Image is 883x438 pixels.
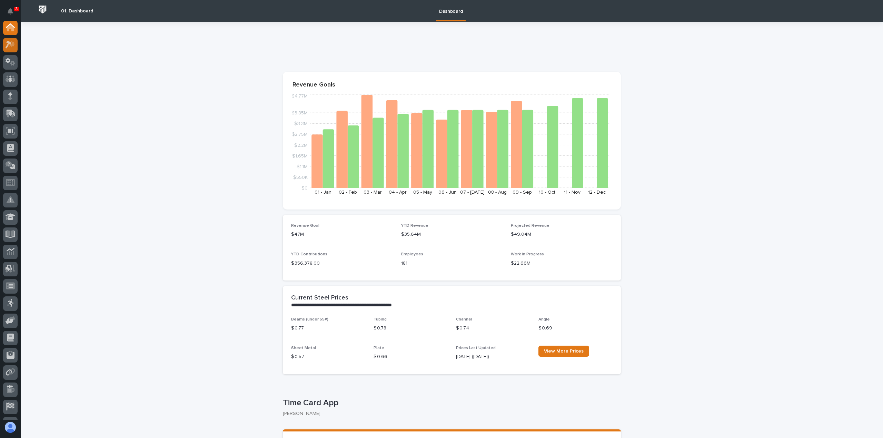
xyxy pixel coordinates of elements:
[297,164,308,169] tspan: $1.1M
[564,190,581,195] text: 11 - Nov
[401,260,503,267] p: 181
[401,224,428,228] span: YTD Revenue
[339,190,357,195] text: 02 - Feb
[291,111,308,115] tspan: $3.85M
[456,346,496,350] span: Prices Last Updated
[538,346,589,357] a: View More Prices
[291,224,319,228] span: Revenue Goal
[511,252,544,256] span: Work in Progress
[401,252,423,256] span: Employees
[291,231,393,238] p: $47M
[374,346,384,350] span: Plate
[413,190,432,195] text: 05 - May
[3,420,18,435] button: users-avatar
[374,353,448,360] p: $ 0.66
[291,94,308,99] tspan: $4.77M
[538,317,550,322] span: Angle
[283,411,615,417] p: [PERSON_NAME]
[438,190,457,195] text: 06 - Jun
[9,8,18,19] div: Notifications3
[292,81,611,89] p: Revenue Goals
[544,349,584,354] span: View More Prices
[456,325,530,332] p: $ 0.74
[294,143,308,147] tspan: $2.2M
[294,121,308,126] tspan: $3.3M
[511,260,613,267] p: $22.66M
[456,353,530,360] p: [DATE] ([DATE])
[301,186,308,191] tspan: $0
[291,325,365,332] p: $ 0.77
[36,3,49,16] img: Workspace Logo
[389,190,407,195] text: 04 - Apr
[488,190,507,195] text: 08 - Aug
[291,260,393,267] p: $ 356,378.00
[291,252,327,256] span: YTD Contributions
[15,7,18,11] p: 3
[401,231,503,238] p: $35.64M
[539,190,555,195] text: 10 - Oct
[292,153,308,158] tspan: $1.65M
[511,224,549,228] span: Projected Revenue
[460,190,485,195] text: 07 - [DATE]
[538,325,613,332] p: $ 0.69
[61,8,93,14] h2: 01. Dashboard
[513,190,532,195] text: 09 - Sep
[291,346,316,350] span: Sheet Metal
[292,132,308,137] tspan: $2.75M
[374,317,387,322] span: Tubing
[456,317,472,322] span: Channel
[3,4,18,19] button: Notifications
[374,325,448,332] p: $ 0.78
[315,190,331,195] text: 01 - Jan
[293,175,308,180] tspan: $550K
[511,231,613,238] p: $49.04M
[291,317,328,322] span: Beams (under 55#)
[364,190,382,195] text: 03 - Mar
[291,353,365,360] p: $ 0.57
[291,294,348,302] h2: Current Steel Prices
[588,190,606,195] text: 12 - Dec
[283,398,618,408] p: Time Card App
